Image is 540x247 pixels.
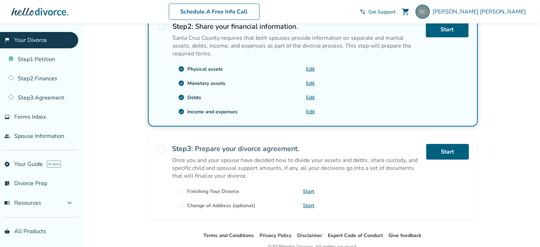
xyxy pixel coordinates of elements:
div: Income and expenses [188,108,238,115]
span: list_alt_check [4,181,10,186]
a: Edit [306,108,315,115]
span: radio_button_unchecked [178,202,185,209]
span: menu_book [4,200,10,206]
a: Start [426,144,469,160]
span: inbox [4,114,10,120]
span: flag_2 [4,37,10,43]
span: expand_more [65,199,74,207]
a: Terms and Conditions [204,232,254,239]
a: Start [303,188,315,195]
span: phone_in_talk [360,9,365,15]
p: Once you and your spouse have decided how to divide your assets and debts, share custody, and spe... [172,156,421,180]
a: Start [303,202,315,209]
strong: Step 3 : [172,144,193,154]
span: check_circle [178,108,185,115]
li: Disclaimer [298,231,322,240]
span: Forms Inbox [14,113,46,121]
a: Schedule A Free Info Call [169,4,260,20]
span: shopping_cart [401,7,410,16]
span: Get Support [368,9,396,15]
span: radio_button_unchecked [157,144,167,154]
h2: Share your financial information. [173,22,420,31]
span: check_circle [178,80,185,86]
a: Edit [306,80,315,87]
span: Resources [4,199,41,207]
span: check_circle [178,66,185,72]
img: shwetha001@gmail.com [416,5,430,19]
div: Change of Address (optional) [187,202,256,209]
span: [PERSON_NAME] [PERSON_NAME] [433,8,529,16]
span: shopping_basket [4,229,10,234]
span: radio_button_unchecked [178,188,185,194]
a: Privacy Policy [260,232,292,239]
div: Finishing Your Divorce [187,188,240,195]
a: Expert Code of Conduct [328,232,383,239]
li: Give feedback [389,231,422,240]
span: AI beta [47,161,61,168]
div: Physical assets [188,66,223,73]
span: radio_button_unchecked [157,22,167,32]
span: people [4,133,10,139]
a: Edit [306,66,315,73]
a: Edit [306,94,315,101]
p: Santa Cruz County requires that both spouses provide information on separate and marital assets, ... [173,34,420,58]
div: Monetary assets [188,80,226,87]
span: explore [4,161,10,167]
div: Debts [188,94,202,101]
a: Start [426,22,469,37]
span: check_circle [178,94,185,101]
h2: Prepare your divorce agreement. [172,144,421,154]
strong: Step 2 : [173,22,194,31]
a: phone_in_talkGet Support [360,9,396,15]
iframe: Chat Widget [504,213,540,247]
